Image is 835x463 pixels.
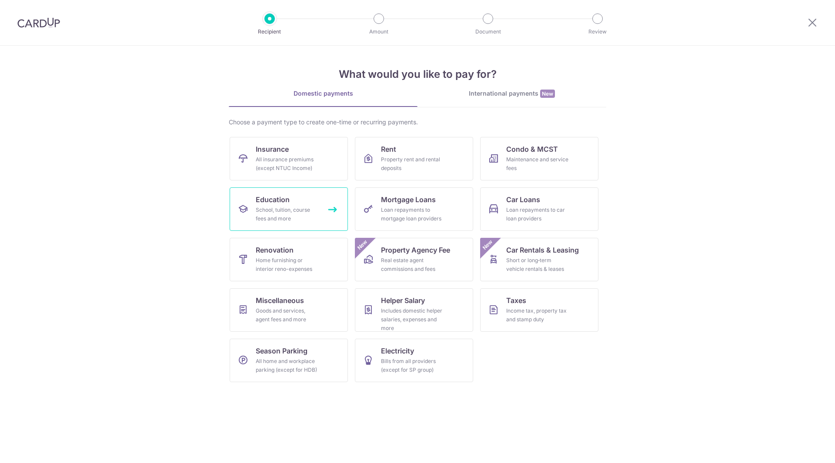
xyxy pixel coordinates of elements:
a: InsuranceAll insurance premiums (except NTUC Income) [230,137,348,180]
a: MiscellaneousGoods and services, agent fees and more [230,288,348,332]
span: Helper Salary [381,295,425,306]
span: Car Rentals & Leasing [506,245,579,255]
span: Property Agency Fee [381,245,450,255]
a: Mortgage LoansLoan repayments to mortgage loan providers [355,187,473,231]
span: Insurance [256,144,289,154]
a: Car LoansLoan repayments to car loan providers [480,187,598,231]
a: TaxesIncome tax, property tax and stamp duty [480,288,598,332]
div: Short or long‑term vehicle rentals & leases [506,256,569,273]
span: Rent [381,144,396,154]
div: Income tax, property tax and stamp duty [506,306,569,324]
a: Car Rentals & LeasingShort or long‑term vehicle rentals & leasesNew [480,238,598,281]
a: RenovationHome furnishing or interior reno-expenses [230,238,348,281]
div: Choose a payment type to create one-time or recurring payments. [229,118,606,127]
div: Domestic payments [229,89,417,98]
div: Loan repayments to car loan providers [506,206,569,223]
a: Property Agency FeeReal estate agent commissions and feesNew [355,238,473,281]
div: Home furnishing or interior reno-expenses [256,256,318,273]
span: New [481,238,495,252]
span: New [355,238,370,252]
p: Review [565,27,630,36]
span: Taxes [506,295,526,306]
div: Maintenance and service fees [506,155,569,173]
div: Loan repayments to mortgage loan providers [381,206,444,223]
a: RentProperty rent and rental deposits [355,137,473,180]
div: Real estate agent commissions and fees [381,256,444,273]
div: School, tuition, course fees and more [256,206,318,223]
p: Recipient [237,27,302,36]
a: Helper SalaryIncludes domestic helper salaries, expenses and more [355,288,473,332]
span: Condo & MCST [506,144,558,154]
div: Goods and services, agent fees and more [256,306,318,324]
span: Renovation [256,245,294,255]
a: EducationSchool, tuition, course fees and more [230,187,348,231]
a: Condo & MCSTMaintenance and service fees [480,137,598,180]
span: Car Loans [506,194,540,205]
span: Mortgage Loans [381,194,436,205]
div: Bills from all providers (except for SP group) [381,357,444,374]
a: ElectricityBills from all providers (except for SP group) [355,339,473,382]
div: Property rent and rental deposits [381,155,444,173]
div: All home and workplace parking (except for HDB) [256,357,318,374]
img: CardUp [17,17,60,28]
span: Miscellaneous [256,295,304,306]
div: All insurance premiums (except NTUC Income) [256,155,318,173]
div: International payments [417,89,606,98]
p: Amount [347,27,411,36]
p: Document [456,27,520,36]
div: Includes domestic helper salaries, expenses and more [381,306,444,333]
a: Season ParkingAll home and workplace parking (except for HDB) [230,339,348,382]
span: Electricity [381,346,414,356]
span: Season Parking [256,346,307,356]
span: Education [256,194,290,205]
h4: What would you like to pay for? [229,67,606,82]
span: New [540,90,555,98]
